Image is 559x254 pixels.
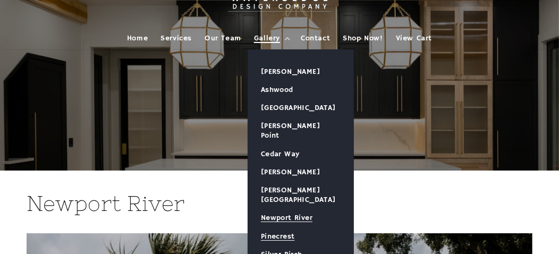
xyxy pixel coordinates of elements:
[127,33,148,43] span: Home
[248,209,353,227] a: Newport River
[248,163,353,181] a: [PERSON_NAME]
[248,181,353,209] a: [PERSON_NAME][GEOGRAPHIC_DATA]
[248,117,353,145] a: [PERSON_NAME] Point
[160,33,192,43] span: Services
[248,27,294,49] summary: Gallery
[294,27,336,49] a: Contact
[198,27,248,49] a: Our Team
[389,27,438,49] a: View Cart
[27,190,532,217] h2: Newport River
[301,33,330,43] span: Contact
[248,145,353,163] a: Cedar Way
[343,33,383,43] span: Shop Now!
[154,27,198,49] a: Services
[121,27,154,49] a: Home
[248,81,353,99] a: Ashwood
[336,27,389,49] a: Shop Now!
[396,33,432,43] span: View Cart
[248,99,353,117] a: [GEOGRAPHIC_DATA]
[254,33,280,43] span: Gallery
[248,227,353,245] a: Pinecrest
[248,63,353,81] a: [PERSON_NAME]
[205,33,241,43] span: Our Team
